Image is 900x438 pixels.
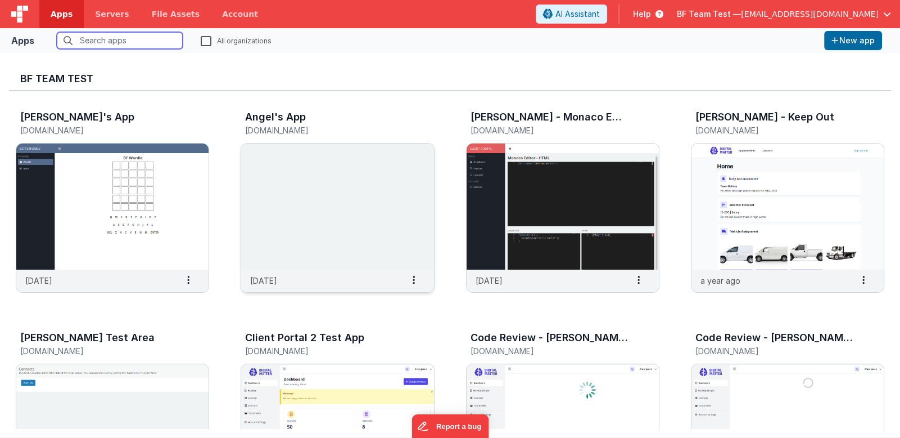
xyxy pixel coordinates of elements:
span: AI Assistant [555,8,600,20]
button: New app [824,31,882,50]
h5: [DOMAIN_NAME] [20,347,181,355]
iframe: Marker.io feedback button [411,414,489,438]
span: Help [633,8,651,20]
input: Search apps [57,32,183,49]
p: [DATE] [250,275,277,287]
p: [DATE] [476,275,503,287]
h5: [DOMAIN_NAME] [471,126,631,135]
h5: [DOMAIN_NAME] [20,126,181,135]
h3: Code Review - [PERSON_NAME] [695,332,853,343]
h3: Code Review - [PERSON_NAME] [471,332,628,343]
div: Apps [11,34,34,47]
label: All organizations [201,35,272,46]
button: BF Team Test — [EMAIL_ADDRESS][DOMAIN_NAME] [677,8,891,20]
span: [EMAIL_ADDRESS][DOMAIN_NAME] [741,8,879,20]
h3: [PERSON_NAME] - Keep Out [695,111,834,123]
span: File Assets [152,8,200,20]
button: AI Assistant [536,5,607,24]
span: Apps [51,8,73,20]
h3: [PERSON_NAME] - Monaco Editor Test [471,111,628,123]
h3: [PERSON_NAME] Test Area [20,332,155,343]
h5: [DOMAIN_NAME] [695,126,856,135]
h5: [DOMAIN_NAME] [245,347,406,355]
span: Servers [95,8,129,20]
h3: BF Team Test [20,73,880,84]
h3: Angel's App [245,111,306,123]
p: [DATE] [25,275,52,287]
p: a year ago [700,275,740,287]
h3: Client Portal 2 Test App [245,332,364,343]
span: BF Team Test — [677,8,741,20]
h3: [PERSON_NAME]'s App [20,111,134,123]
h5: [DOMAIN_NAME] [245,126,406,135]
h5: [DOMAIN_NAME] [471,347,631,355]
h5: [DOMAIN_NAME] [695,347,856,355]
